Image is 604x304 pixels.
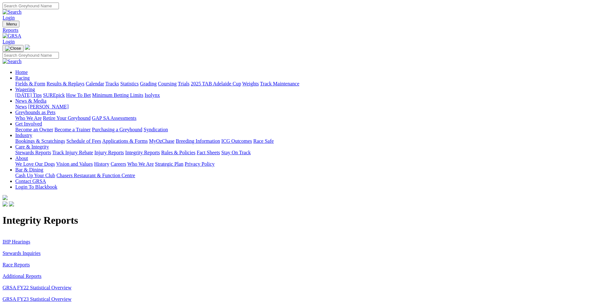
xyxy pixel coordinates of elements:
[120,81,139,86] a: Statistics
[15,150,51,155] a: Stewards Reports
[15,173,55,178] a: Cash Up Your Club
[3,39,15,44] a: Login
[3,3,59,9] input: Search
[15,184,57,190] a: Login To Blackbook
[15,98,46,104] a: News & Media
[149,138,174,144] a: MyOzChase
[3,195,8,200] img: logo-grsa-white.png
[178,81,189,86] a: Trials
[125,150,160,155] a: Integrity Reports
[86,81,104,86] a: Calendar
[3,27,601,33] a: Reports
[3,45,24,52] button: Toggle navigation
[144,127,168,132] a: Syndication
[15,178,46,184] a: Contact GRSA
[94,161,109,167] a: History
[15,138,65,144] a: Bookings & Scratchings
[3,214,601,226] h1: Integrity Reports
[3,201,8,206] img: facebook.svg
[105,81,119,86] a: Tracks
[52,150,93,155] a: Track Injury Rebate
[15,173,601,178] div: Bar & Dining
[3,239,30,244] a: IHP Hearings
[28,104,68,109] a: [PERSON_NAME]
[3,273,41,279] a: Additional Reports
[15,87,35,92] a: Wagering
[242,81,259,86] a: Weights
[127,161,154,167] a: Who We Are
[15,115,601,121] div: Greyhounds as Pets
[15,127,53,132] a: Become an Owner
[92,115,137,121] a: GAP SA Assessments
[66,138,101,144] a: Schedule of Fees
[15,156,28,161] a: About
[221,138,252,144] a: ICG Outcomes
[3,59,22,64] img: Search
[15,75,30,81] a: Racing
[15,81,45,86] a: Fields & Form
[15,115,42,121] a: Who We Are
[15,161,55,167] a: We Love Our Dogs
[56,161,93,167] a: Vision and Values
[3,52,59,59] input: Search
[102,138,148,144] a: Applications & Forms
[15,104,27,109] a: News
[158,81,177,86] a: Coursing
[94,150,124,155] a: Injury Reports
[92,127,142,132] a: Purchasing a Greyhound
[5,46,21,51] img: Close
[15,161,601,167] div: About
[54,127,91,132] a: Become a Trainer
[15,121,42,127] a: Get Involved
[15,104,601,110] div: News & Media
[56,173,135,178] a: Chasers Restaurant & Function Centre
[15,127,601,133] div: Get Involved
[15,138,601,144] div: Industry
[15,167,43,172] a: Bar & Dining
[3,250,41,256] a: Stewards Inquiries
[3,33,21,39] img: GRSA
[25,45,30,50] img: logo-grsa-white.png
[43,92,65,98] a: SUREpick
[155,161,183,167] a: Strategic Plan
[185,161,215,167] a: Privacy Policy
[253,138,274,144] a: Race Safe
[15,150,601,156] div: Care & Integrity
[191,81,241,86] a: 2025 TAB Adelaide Cup
[197,150,220,155] a: Fact Sheets
[176,138,220,144] a: Breeding Information
[15,92,42,98] a: [DATE] Tips
[3,296,71,302] a: GRSA FY23 Statistical Overview
[3,9,22,15] img: Search
[6,22,17,26] span: Menu
[92,92,143,98] a: Minimum Betting Limits
[3,285,71,290] a: GRSA FY22 Statistical Overview
[260,81,299,86] a: Track Maintenance
[15,110,55,115] a: Greyhounds as Pets
[161,150,195,155] a: Rules & Policies
[9,201,14,206] img: twitter.svg
[110,161,126,167] a: Careers
[3,262,30,267] a: Race Reports
[43,115,91,121] a: Retire Your Greyhound
[15,144,49,149] a: Care & Integrity
[140,81,157,86] a: Grading
[3,21,19,27] button: Toggle navigation
[15,133,32,138] a: Industry
[15,69,28,75] a: Home
[3,15,15,20] a: Login
[46,81,84,86] a: Results & Replays
[145,92,160,98] a: Isolynx
[66,92,91,98] a: How To Bet
[15,81,601,87] div: Racing
[221,150,251,155] a: Stay On Track
[15,92,601,98] div: Wagering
